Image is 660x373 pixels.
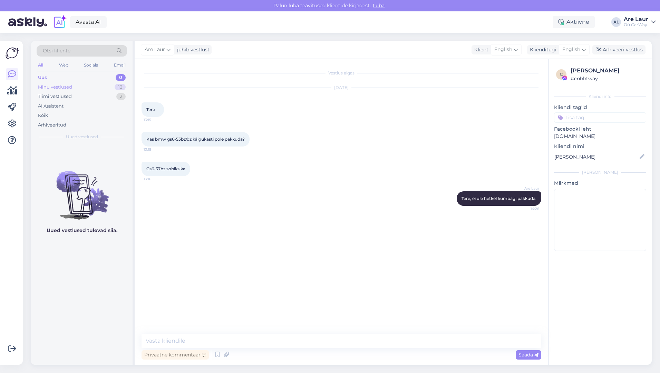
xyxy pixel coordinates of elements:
span: Otsi kliente [43,47,70,54]
a: Avasta AI [70,16,107,28]
span: Are Laur [145,46,165,53]
div: Klient [472,46,488,53]
a: Are LaurOü CarWay [624,17,656,28]
p: Facebooki leht [554,125,646,133]
p: Kliendi nimi [554,143,646,150]
span: 14:26 [513,206,539,211]
span: Tere [146,107,155,112]
span: Saada [518,352,538,358]
img: No chats [31,159,133,221]
div: AL [611,17,621,27]
div: Kliendi info [554,93,646,100]
div: Arhiveeritud [38,122,66,129]
div: Email [113,61,127,70]
div: AI Assistent [38,103,64,110]
span: 13:15 [144,117,169,122]
div: Are Laur [624,17,648,22]
input: Lisa tag [554,112,646,123]
div: Oü CarWay [624,22,648,28]
div: # cnbbtway [571,75,644,82]
span: Uued vestlused [66,134,98,140]
div: Minu vestlused [38,84,72,91]
span: Tere, ei ole hetkel kumbagi pakkuda. [462,196,536,201]
div: juhib vestlust [174,46,210,53]
p: [DOMAIN_NAME] [554,133,646,140]
span: Kas bmw gs6-53bz/dz käigukasti pole pakkuda? [146,137,245,142]
div: Web [58,61,70,70]
div: Tiimi vestlused [38,93,72,100]
img: Askly Logo [6,47,19,60]
div: Uus [38,74,47,81]
div: All [37,61,45,70]
span: 13:15 [144,147,169,152]
img: explore-ai [52,15,67,29]
span: Luba [371,2,387,9]
div: Socials [82,61,99,70]
div: 13 [115,84,126,91]
div: Aktiivne [553,16,595,28]
span: 13:16 [144,177,169,182]
span: English [494,46,512,53]
div: Arhiveeri vestlus [592,45,646,54]
p: Uued vestlused tulevad siia. [47,227,117,234]
span: English [562,46,580,53]
p: Kliendi tag'id [554,104,646,111]
div: 0 [116,74,126,81]
div: Kõik [38,112,48,119]
div: [PERSON_NAME] [554,169,646,175]
div: 2 [116,93,126,100]
div: [DATE] [142,84,541,91]
div: Vestlus algas [142,70,541,76]
div: Klienditugi [527,46,556,53]
p: Märkmed [554,180,646,187]
div: [PERSON_NAME] [571,67,644,75]
span: c [560,72,563,77]
span: Are Laur [513,186,539,191]
span: Gs6-37bz sobiks ka [146,166,185,171]
input: Lisa nimi [554,153,638,161]
div: Privaatne kommentaar [142,350,209,360]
